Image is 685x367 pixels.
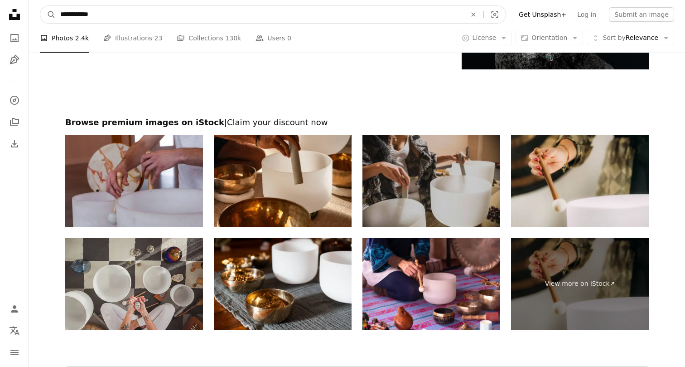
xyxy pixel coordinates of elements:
[5,5,24,25] a: Home — Unsplash
[603,34,658,43] span: Relevance
[5,51,24,69] a: Illustrations
[513,7,572,22] a: Get Unsplash+
[5,113,24,131] a: Collections
[457,31,512,45] button: License
[362,135,500,227] img: Adult woman playing singing crystal bowl
[511,135,649,227] img: Crystal Singing Bowls In A Sound Healing Therapy Session
[587,31,674,45] button: Sort byRelevance
[256,24,291,53] a: Users 0
[225,33,241,43] span: 130k
[40,5,506,24] form: Find visuals sitewide
[214,135,352,227] img: Spa therapist playing crystal singing bowls at wellness retreat for sound healing treatment medit...
[154,33,163,43] span: 23
[65,238,203,330] img: Adult woman holding carribean calcite
[5,91,24,109] a: Explore
[5,300,24,318] a: Log in / Sign up
[609,7,674,22] button: Submit an image
[177,24,241,53] a: Collections 130k
[531,34,567,41] span: Orientation
[65,117,649,128] h2: Browse premium images on iStock
[287,33,291,43] span: 0
[5,29,24,47] a: Photos
[103,24,162,53] a: Illustrations 23
[511,238,649,330] a: View more on iStock↗
[5,135,24,153] a: Download History
[572,7,602,22] a: Log in
[40,6,56,23] button: Search Unsplash
[463,6,483,23] button: Clear
[65,135,203,227] img: Man playing crystal bowl healing music
[5,322,24,340] button: Language
[484,6,506,23] button: Visual search
[603,34,625,41] span: Sort by
[516,31,583,45] button: Orientation
[5,343,24,362] button: Menu
[362,238,500,330] img: Close-up of a woman's hands playing a quartz singing bowl.
[224,117,328,127] span: | Claim your discount now
[473,34,497,41] span: License
[214,238,352,330] img: Singing and quartz crystal bowls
